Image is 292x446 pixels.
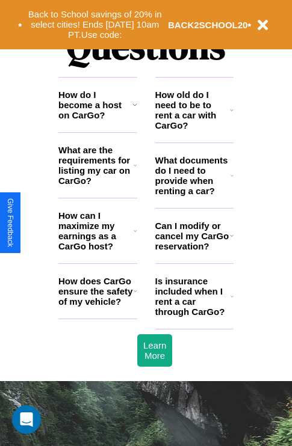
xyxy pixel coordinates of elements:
div: Give Feedback [6,198,14,247]
button: Learn More [137,334,172,367]
h3: What are the requirements for listing my car on CarGo? [58,145,134,186]
iframe: Intercom live chat [12,405,41,434]
button: Back to School savings of 20% in select cities! Ends [DATE] 10am PT.Use code: [22,6,168,43]
h3: How can I maximize my earnings as a CarGo host? [58,210,134,251]
h3: How does CarGo ensure the safety of my vehicle? [58,276,134,307]
h3: How old do I need to be to rent a car with CarGo? [155,90,231,130]
h3: Is insurance included when I rent a car through CarGo? [155,276,231,317]
h3: Can I modify or cancel my CarGo reservation? [155,221,230,251]
h3: What documents do I need to provide when renting a car? [155,155,231,196]
h3: How do I become a host on CarGo? [58,90,132,120]
b: BACK2SCHOOL20 [168,20,248,30]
